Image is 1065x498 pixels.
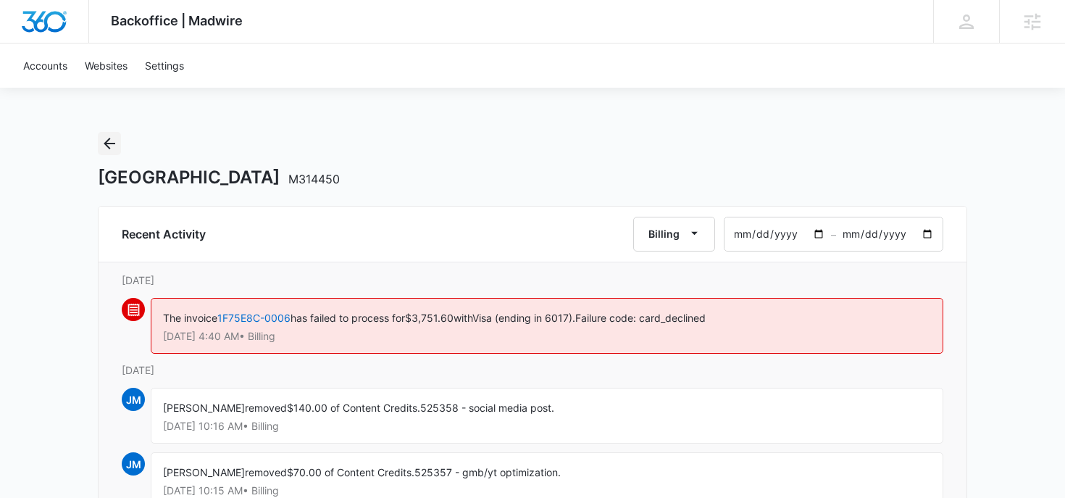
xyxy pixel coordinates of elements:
span: JM [122,452,145,476]
span: The invoice [163,312,217,324]
span: $140.00 of Content Credits. [287,402,420,414]
h1: [GEOGRAPHIC_DATA] [98,167,340,188]
p: [DATE] 10:16 AM • Billing [163,421,931,431]
span: removed [245,402,287,414]
span: JM [122,388,145,411]
span: with [454,312,472,324]
p: [DATE] 4:40 AM • Billing [163,331,931,341]
span: Failure code: card_declined [575,312,706,324]
span: M314450 [288,172,340,186]
span: Backoffice | Madwire [111,13,243,28]
button: Back [98,132,121,155]
a: 1F75E8C-0006 [217,312,291,324]
span: $3,751.60 [405,312,454,324]
a: Settings [136,43,193,88]
span: – [831,227,836,242]
span: Visa (ending in 6017). [472,312,575,324]
span: $70.00 of Content Credits. [287,466,414,478]
p: [DATE] 10:15 AM • Billing [163,486,931,496]
p: [DATE] [122,362,943,378]
span: 525358 - social media post. [420,402,554,414]
span: [PERSON_NAME] [163,402,245,414]
button: Billing [633,217,715,252]
p: [DATE] [122,273,943,288]
a: Accounts [14,43,76,88]
span: 525357 - gmb/yt optimization. [414,466,561,478]
a: Websites [76,43,136,88]
span: [PERSON_NAME] [163,466,245,478]
span: removed [245,466,287,478]
h6: Recent Activity [122,225,206,243]
span: has failed to process for [291,312,405,324]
